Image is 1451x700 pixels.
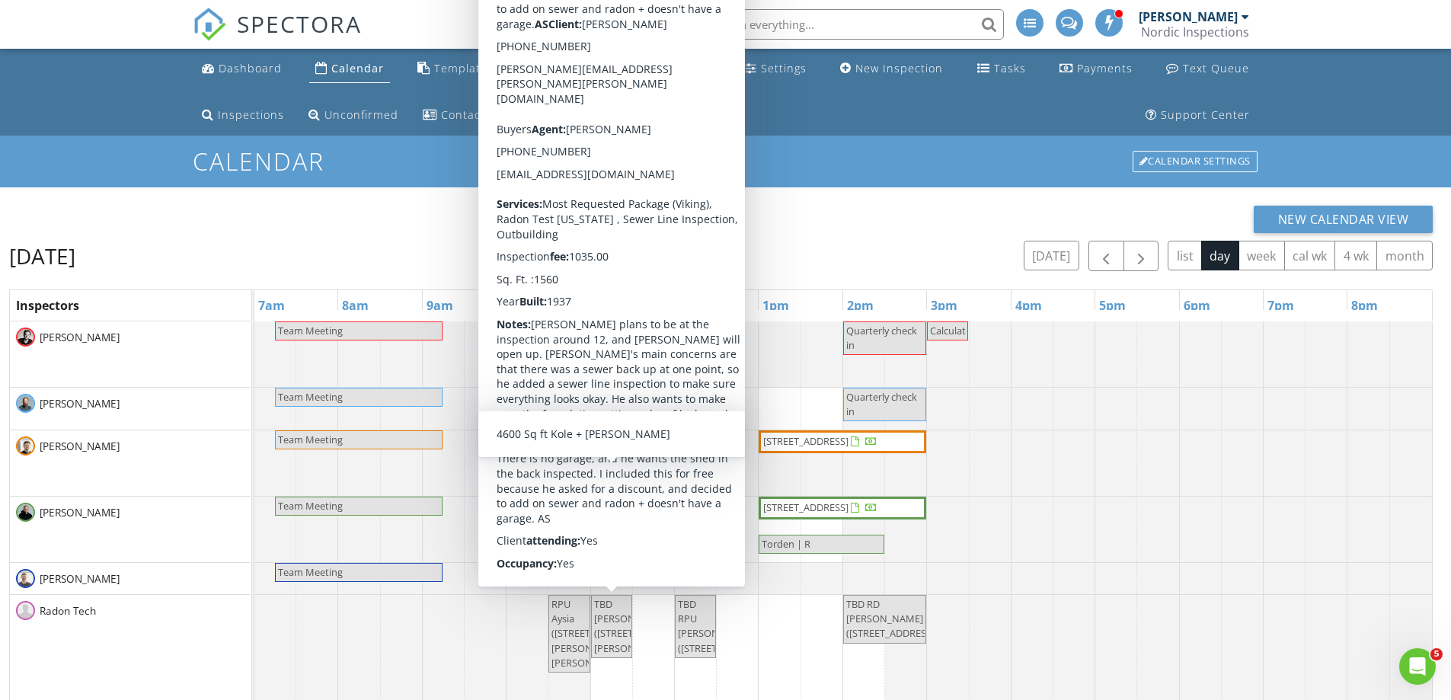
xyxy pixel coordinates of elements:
a: 1pm [759,293,793,318]
div: Unconfirmed [324,107,398,122]
span: [PERSON_NAME] [37,330,123,345]
span: TBD RPU [PERSON_NAME] ([STREET_ADDRESS]) [678,597,769,655]
div: Calendar Settings [1133,151,1258,172]
a: 3pm [927,293,961,318]
div: New Inspection [855,61,943,75]
div: Nordic Inspections [1141,24,1249,40]
a: Contacts [417,101,497,129]
button: Next day [1123,241,1159,272]
span: [STREET_ADDRESS] [763,434,849,448]
span: Team Meeting [278,499,343,513]
a: 2pm [843,293,877,318]
div: Templates [434,61,494,75]
button: 4 wk [1334,241,1377,270]
div: Inspections [218,107,284,122]
span: Team Meeting [278,390,343,404]
a: Dashboard [196,55,288,83]
div: Dashboard [219,61,282,75]
div: Contacts [441,107,491,122]
a: New Inspection [834,55,949,83]
img: The Best Home Inspection Software - Spectora [193,8,226,41]
span: Radon Tech [37,603,99,618]
div: Calendar [331,61,384,75]
div: Tasks [994,61,1026,75]
a: Text Queue [1160,55,1255,83]
button: week [1238,241,1285,270]
a: Support Center [1139,101,1256,129]
span: 4600 Sq ft - Kole + [PERSON_NAME] [551,362,631,390]
a: 7am [254,293,289,318]
span: 5 [1430,648,1443,660]
span: TBD RD [PERSON_NAME] ([STREET_ADDRESS]) [846,597,938,640]
span: Inspectors [16,297,79,314]
a: Payments [1053,55,1139,83]
iframe: Intercom live chat [1399,648,1436,685]
img: default-user-f0147aede5fd5fa78ca7ade42f37bd4542148d508eef1c3d3ea960f66861d68b.jpg [16,601,35,620]
img: nordichomeinsp0002rt.jpg [16,328,35,347]
span: 4600 Sq ft Kole + [PERSON_NAME] [551,471,628,499]
a: Tasks [971,55,1032,83]
img: thumbnail_nordic__29a1584.jpg [16,436,35,455]
div: Settings [761,61,807,75]
img: ben_zerr_2021.jpg2.jpg [16,503,35,522]
span: [PERSON_NAME] [37,396,123,411]
span: [STREET_ADDRESS] [763,500,849,514]
button: New Calendar View [1254,206,1433,233]
a: 12pm [675,293,716,318]
a: 9am [423,293,457,318]
button: list [1168,241,1202,270]
span: [STREET_ADDRESS] [553,325,638,339]
a: Settings [740,55,813,83]
span: Quarterly check in [846,324,917,352]
button: [DATE] [1024,241,1079,270]
img: thumbnail_nordic_29a1592.jpg [16,569,35,588]
div: Payments [1077,61,1133,75]
button: month [1376,241,1433,270]
a: 4pm [1012,293,1046,318]
a: Calendar Settings [1131,149,1259,174]
button: day [1201,241,1239,270]
div: Metrics [546,61,588,75]
a: Calendar [309,55,390,83]
button: Previous day [1088,241,1124,272]
a: 5pm [1095,293,1130,318]
span: Viking | R + S [510,537,568,551]
span: Team Meeting [278,565,343,579]
span: [STREET_ADDRESS][PERSON_NAME] [511,500,596,529]
a: Templates [411,55,500,83]
a: 10am [507,293,548,318]
a: Metrics [522,55,594,83]
span: [PERSON_NAME] [37,571,123,587]
div: [PERSON_NAME] [1139,9,1238,24]
span: Team Meeting [278,324,343,337]
input: Search everything... [699,9,1004,40]
span: TBD [PERSON_NAME] ([STREET_ADDRESS][PERSON_NAME]) [594,597,682,655]
span: [STREET_ADDRESS] [553,434,638,448]
h1: Calendar [193,148,1259,174]
span: Quarterly check in [846,390,917,418]
div: Automations [639,61,711,75]
div: Text Queue [1183,61,1249,75]
h2: [DATE] [9,241,75,271]
a: 11am [591,293,632,318]
a: Automations (Advanced) [615,55,718,83]
img: benappel2.png [16,394,35,413]
span: [PERSON_NAME] [37,439,123,454]
button: cal wk [1284,241,1336,270]
a: Inspections [196,101,290,129]
a: 8am [338,293,372,318]
div: Support Center [1161,107,1250,122]
a: 7pm [1264,293,1298,318]
a: Unconfirmed [302,101,404,129]
a: 6pm [1180,293,1214,318]
span: SPECTORA [237,8,362,40]
a: SPECTORA [193,21,362,53]
a: 8pm [1347,293,1382,318]
span: Team Meeting [278,433,343,446]
span: RPU Aysia ([STREET_ADDRESS][PERSON_NAME][PERSON_NAME]) [551,597,640,670]
span: [PERSON_NAME] [37,505,123,520]
span: Torden | R [762,537,810,551]
span: Calculator [930,324,976,337]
